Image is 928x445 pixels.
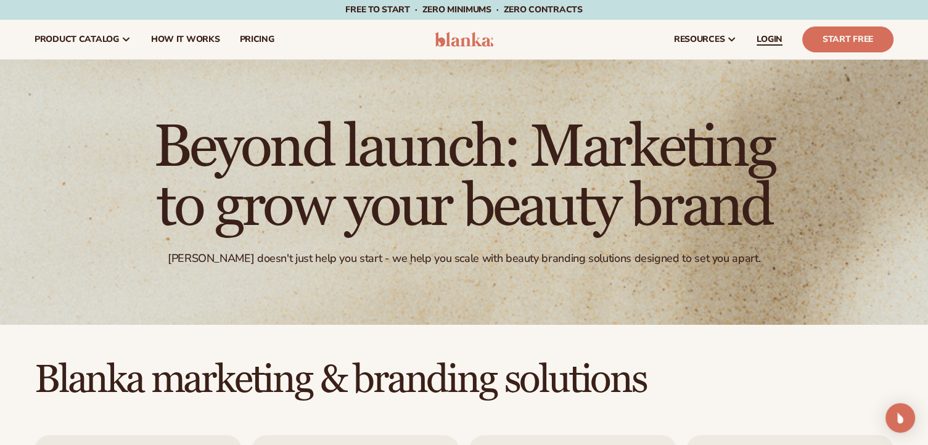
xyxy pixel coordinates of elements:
img: logo [435,32,493,47]
a: Start Free [802,27,893,52]
a: pricing [229,20,284,59]
span: product catalog [35,35,119,44]
div: Open Intercom Messenger [885,403,915,433]
h1: Beyond launch: Marketing to grow your beauty brand [125,118,803,237]
span: How It Works [151,35,220,44]
span: Free to start · ZERO minimums · ZERO contracts [345,4,582,15]
span: resources [674,35,725,44]
a: How It Works [141,20,230,59]
div: [PERSON_NAME] doesn't just help you start - we help you scale with beauty branding solutions desi... [168,251,760,266]
span: LOGIN [757,35,782,44]
a: resources [664,20,747,59]
a: LOGIN [747,20,792,59]
span: pricing [239,35,274,44]
a: product catalog [25,20,141,59]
